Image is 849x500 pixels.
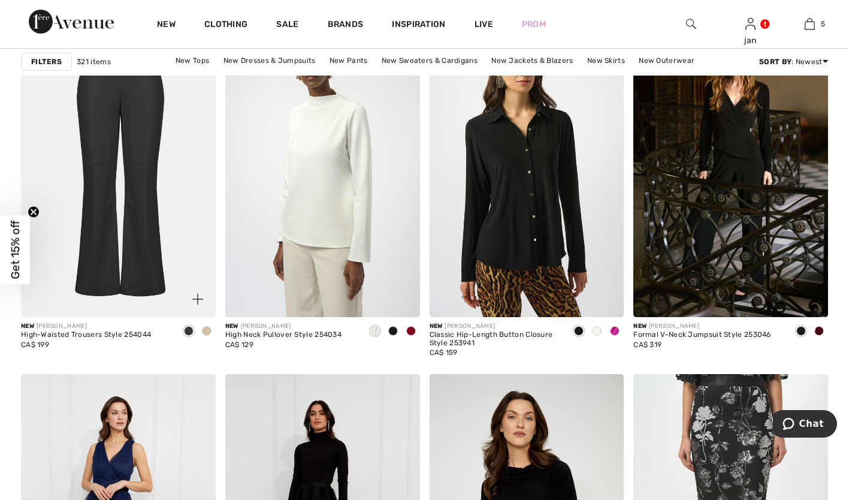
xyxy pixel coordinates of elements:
div: Classic Hip-Length Button Closure Style 253941 [430,331,561,348]
img: My Info [745,17,756,31]
span: CA$ 319 [633,341,661,349]
a: Sale [276,19,298,32]
div: [PERSON_NAME] [633,322,771,331]
span: 321 items [77,56,111,67]
span: CA$ 159 [430,348,458,357]
span: CA$ 199 [21,341,49,349]
a: New Dresses & Jumpsuits [217,53,322,68]
div: Merlot [810,322,828,342]
div: Off White [366,322,384,342]
a: New Skirts [581,53,631,68]
div: Black [792,322,810,342]
div: High-Waisted Trousers Style 254044 [21,331,151,339]
img: My Bag [805,17,815,31]
a: New Jackets & Blazers [485,53,579,68]
img: High Neck Pullover Style 254034. Black [225,25,420,317]
strong: Filters [31,56,62,67]
div: : Newest [759,56,828,67]
div: Black [384,322,402,342]
img: plus_v2.svg [192,294,203,305]
span: CA$ 129 [225,341,253,349]
div: Formal V-Neck Jumpsuit Style 253046 [633,331,771,339]
span: New [633,323,646,330]
div: Black [180,322,198,342]
a: New Pants [324,53,374,68]
a: Brands [328,19,364,32]
div: Black [570,322,588,342]
a: Prom [522,18,546,31]
img: 1ère Avenue [29,10,114,34]
div: Vanilla 30 [588,322,606,342]
a: New Outerwear [633,53,700,68]
div: [PERSON_NAME] [430,322,561,331]
span: New [225,323,238,330]
a: New Sweaters & Cardigans [376,53,484,68]
strong: Sort By [759,58,791,66]
div: [PERSON_NAME] [21,322,151,331]
span: Get 15% off [8,221,22,279]
span: New [430,323,443,330]
img: search the website [686,17,696,31]
img: Formal V-Neck Jumpsuit Style 253046. Merlot [633,25,828,317]
img: High-Waisted Trousers Style 254044. Black [21,25,216,317]
a: Live [475,18,493,31]
span: 5 [821,19,825,29]
div: [PERSON_NAME] [225,322,342,331]
div: jan [721,34,779,47]
span: New [21,323,34,330]
a: New Tops [170,53,215,68]
span: Inspiration [392,19,445,32]
div: High Neck Pullover Style 254034 [225,331,342,339]
div: Fawn [198,322,216,342]
a: 5 [781,17,839,31]
img: Classic Hip-Length Button Closure Style 253941. Vanilla 30 [430,25,624,317]
a: New [157,19,176,32]
iframe: Opens a widget where you can chat to one of our agents [773,410,837,440]
div: Cosmos [606,322,624,342]
a: Clothing [204,19,247,32]
div: Deep cherry [402,322,420,342]
button: Close teaser [28,206,40,218]
a: Sign In [745,18,756,29]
